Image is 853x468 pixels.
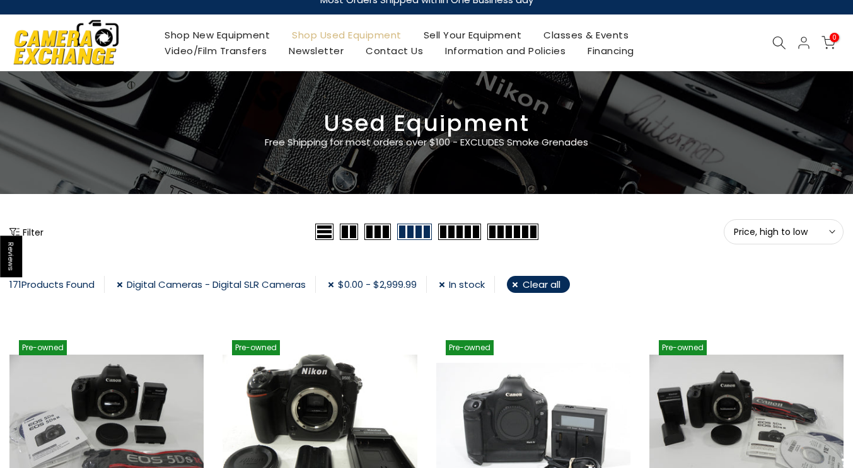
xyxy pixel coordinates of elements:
a: In stock [439,276,495,293]
p: Free Shipping for most orders over $100 - EXCLUDES Smoke Grenades [190,135,663,150]
a: Information and Policies [434,43,577,59]
button: Show filters [9,225,44,238]
a: Digital Cameras - Digital SLR Cameras [117,276,316,293]
a: Sell Your Equipment [412,27,533,43]
a: Contact Us [355,43,434,59]
a: Video/Film Transfers [154,43,278,59]
div: Products Found [9,276,105,293]
h3: Used Equipment [9,115,844,132]
a: 0 [821,36,835,50]
a: Clear all [507,276,570,293]
a: Newsletter [278,43,355,59]
button: Price, high to low [724,219,844,244]
span: 0 [830,33,839,42]
a: Shop New Equipment [154,27,281,43]
a: Classes & Events [533,27,640,43]
span: 171 [9,278,21,291]
a: Shop Used Equipment [281,27,413,43]
span: Price, high to low [734,226,833,237]
a: $0.00 - $2,999.99 [328,276,427,293]
a: Financing [577,43,646,59]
